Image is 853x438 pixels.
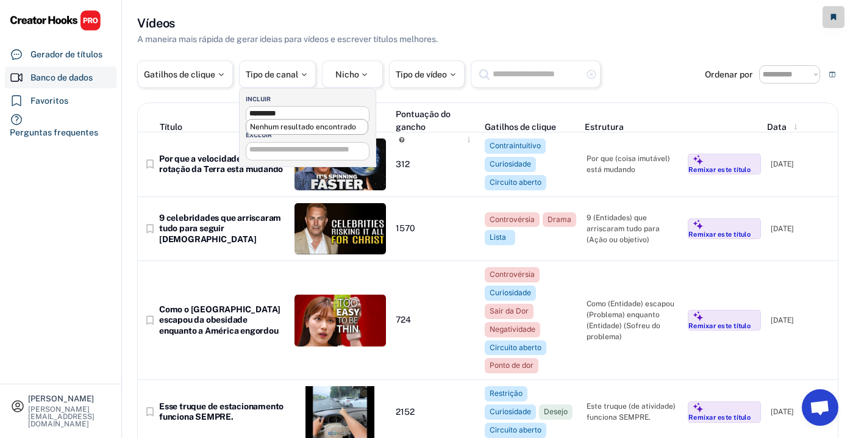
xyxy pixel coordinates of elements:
[294,386,387,438] img: thumbnail%20%2864%29.jpg
[490,343,541,352] font: Circuito aberto
[28,394,94,403] font: [PERSON_NAME]
[587,300,676,341] font: Como (Entidade) escapou (Problema) enquanto (Entidade) (Sofreu do problema)
[771,160,794,168] font: [DATE]
[160,122,182,132] font: Título
[771,407,794,416] font: [DATE]
[396,159,410,169] font: 312
[490,232,506,242] font: Lista
[30,49,102,59] font: Gerador de títulos
[586,69,597,80] button: highlight_remove
[490,325,535,334] font: Negatividade
[688,322,751,329] font: Remixar este título
[802,389,838,426] a: Open chat
[767,122,787,132] font: Data
[544,407,568,416] font: Desejo
[246,95,271,102] font: INCLUIR
[159,154,283,174] font: Por que a velocidade de rotação da Terra está mudando
[28,405,95,428] font: [PERSON_NAME][EMAIL_ADDRESS][DOMAIN_NAME]
[144,314,156,326] button: bookmark_border
[688,231,751,238] font: Remixar este título
[693,154,704,165] img: MagicMajor%20%28Purple%29.svg
[30,96,68,106] font: Favoritos
[144,158,156,170] button: bookmark_border
[693,402,704,413] img: MagicMajor%20%28Purple%29.svg
[490,270,535,279] font: Controvérsia
[587,402,677,422] font: Este truque (de atividade) funciona SEMPRE.
[490,159,531,168] font: Curiosidade
[485,122,556,132] font: Gatilhos de clique
[771,224,794,233] font: [DATE]
[771,316,794,325] font: [DATE]
[490,389,523,398] font: Restrição
[490,361,534,370] font: Ponto de dor
[396,109,452,132] font: Pontuação do gancho
[587,154,672,174] font: Por que (coisa imutável) está mudando
[294,203,387,255] img: thumbnail%20%2869%29.jpg
[159,401,285,422] font: Esse truque de estacionamento funciona SEMPRE.
[294,295,387,346] img: thumbnail%20%2851%29.jpg
[396,407,415,417] font: 2152
[250,123,356,131] font: Nenhum resultado encontrado
[490,178,541,187] font: Circuito aberto
[144,70,215,79] font: Gatilhos de clique
[144,406,156,418] button: bookmark_border
[30,73,93,82] font: Banco de dados
[396,70,447,79] font: Tipo de vídeo
[396,223,415,233] font: 1570
[396,315,411,325] font: 724
[10,127,98,137] font: Perguntas frequentes
[693,219,704,230] img: MagicMajor%20%28Purple%29.svg
[490,141,541,150] font: Contraintuitivo
[144,223,156,235] button: bookmark_border
[335,70,359,79] font: Nicho
[585,122,624,132] font: Estrutura
[137,34,438,44] font: A maneira mais rápida de gerar ideias para vídeos e escrever títulos melhores.
[159,304,282,336] font: Como o [GEOGRAPHIC_DATA] escapou da obesidade enquanto a América engordou
[246,131,272,138] font: EXCLUIR
[548,215,571,224] font: Drama
[137,16,175,31] font: Vídeos
[159,213,283,244] font: 9 celebridades que arriscaram tudo para seguir [DEMOGRAPHIC_DATA]
[688,414,751,421] font: Remixar este título
[587,214,662,244] font: 9 (Entidades) que arriscaram tudo para (Ação ou objetivo)
[693,311,704,321] img: MagicMajor%20%28Purple%29.svg
[688,166,751,173] font: Remixar este título
[705,70,753,79] font: Ordenar por
[490,288,531,297] font: Curiosidade
[10,10,101,31] img: CHPRO%20Logo.svg
[246,70,298,79] font: Tipo de canal
[490,306,529,315] font: Sair da Dor
[490,425,541,434] font: Circuito aberto
[490,215,535,224] font: Controvérsia
[490,407,531,416] font: Curiosidade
